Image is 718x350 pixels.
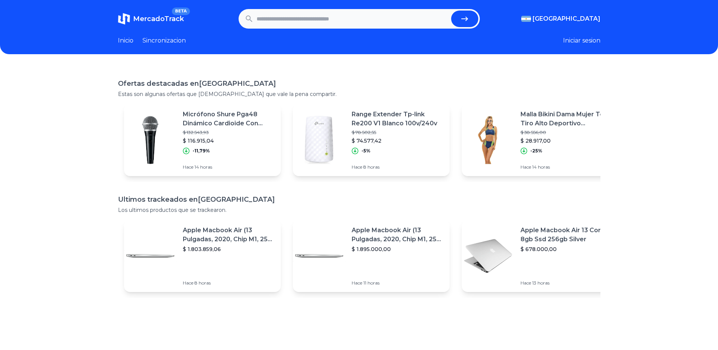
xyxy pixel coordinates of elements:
span: [GEOGRAPHIC_DATA] [533,14,600,23]
h1: Ofertas destacadas en [GEOGRAPHIC_DATA] [118,78,600,89]
p: Apple Macbook Air (13 Pulgadas, 2020, Chip M1, 256 Gb De Ssd, 8 Gb De Ram) - Plata [183,226,275,244]
p: Range Extender Tp-link Re200 V1 Blanco 100v/240v [352,110,444,128]
p: $ 116.915,04 [183,137,275,145]
a: Inicio [118,36,133,45]
p: $ 1.803.859,06 [183,245,275,253]
a: Sincronizacion [142,36,186,45]
a: Featured imageMalla Bikini Dama Mujer Top Tiro Alto Deportivo Combinado$ 38.556,00$ 28.917,00-25%... [462,104,618,176]
img: Featured image [293,114,346,166]
p: Estas son algunas ofertas que [DEMOGRAPHIC_DATA] que vale la pena compartir. [118,90,600,98]
p: -5% [361,148,370,154]
img: Featured image [124,114,177,166]
p: $ 678.000,00 [521,245,612,253]
p: $ 28.917,00 [521,137,612,145]
p: Hace 11 horas [352,280,444,286]
p: Hace 14 horas [521,164,612,170]
a: Featured imageMicrófono Shure Pga48 Dinámico Cardioide Con Cable Xlr 4.5m$ 132.543,93$ 116.915,04... [124,104,281,176]
a: Featured imageApple Macbook Air 13 Core I5 8gb Ssd 256gb Silver$ 678.000,00Hace 13 horas [462,220,618,292]
span: BETA [172,8,190,15]
button: Iniciar sesion [563,36,600,45]
p: Hace 14 horas [183,164,275,170]
p: Malla Bikini Dama Mujer Top Tiro Alto Deportivo Combinado [521,110,612,128]
h1: Ultimos trackeados en [GEOGRAPHIC_DATA] [118,194,600,205]
img: Featured image [462,230,514,282]
a: Featured imageApple Macbook Air (13 Pulgadas, 2020, Chip M1, 256 Gb De Ssd, 8 Gb De Ram) - Plata$... [124,220,281,292]
p: -11,79% [193,148,210,154]
a: Featured imageApple Macbook Air (13 Pulgadas, 2020, Chip M1, 256 Gb De Ssd, 8 Gb De Ram) - Plata$... [293,220,450,292]
button: [GEOGRAPHIC_DATA] [521,14,600,23]
a: MercadoTrackBETA [118,13,184,25]
img: Featured image [293,230,346,282]
img: Featured image [462,114,514,166]
span: MercadoTrack [133,15,184,23]
p: $ 1.895.000,00 [352,245,444,253]
p: $ 78.502,55 [352,129,444,135]
p: $ 38.556,00 [521,129,612,135]
p: Apple Macbook Air 13 Core I5 8gb Ssd 256gb Silver [521,226,612,244]
p: Los ultimos productos que se trackearon. [118,206,600,214]
p: -25% [530,148,542,154]
p: $ 74.577,42 [352,137,444,145]
p: $ 132.543,93 [183,129,275,135]
p: Hace 13 horas [521,280,612,286]
img: Argentina [521,16,531,22]
p: Apple Macbook Air (13 Pulgadas, 2020, Chip M1, 256 Gb De Ssd, 8 Gb De Ram) - Plata [352,226,444,244]
p: Micrófono Shure Pga48 Dinámico Cardioide Con Cable Xlr 4.5m [183,110,275,128]
p: Hace 8 horas [352,164,444,170]
img: Featured image [124,230,177,282]
a: Featured imageRange Extender Tp-link Re200 V1 Blanco 100v/240v$ 78.502,55$ 74.577,42-5%Hace 8 horas [293,104,450,176]
p: Hace 8 horas [183,280,275,286]
img: MercadoTrack [118,13,130,25]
